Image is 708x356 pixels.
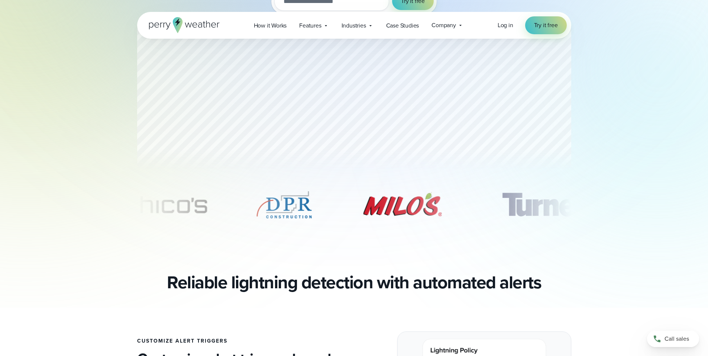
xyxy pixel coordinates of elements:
[137,186,571,227] div: slideshow
[350,186,455,224] div: 4 of 11
[534,21,558,30] span: Try it free
[665,334,689,343] span: Call sales
[431,21,456,30] span: Company
[137,338,348,344] h3: CUSTOMIZE ALERT TRIGGERS
[342,21,366,30] span: Industries
[255,186,314,224] img: DPR-Construction.svg
[498,21,513,30] a: Log in
[255,186,314,224] div: 3 of 11
[491,186,597,224] img: Turner-Construction_1.svg
[498,21,513,29] span: Log in
[299,21,321,30] span: Features
[386,21,419,30] span: Case Studies
[113,186,219,224] img: Chicos.svg
[350,186,455,224] img: Milos.svg
[525,16,567,34] a: Try it free
[167,272,541,293] h2: Reliable lightning detection with automated alerts
[248,18,293,33] a: How it Works
[380,18,426,33] a: Case Studies
[113,186,219,224] div: 2 of 11
[491,186,597,224] div: 5 of 11
[254,21,287,30] span: How it Works
[647,331,699,347] a: Call sales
